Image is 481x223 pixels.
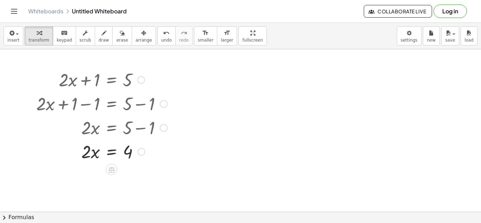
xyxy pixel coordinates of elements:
[106,164,117,175] div: Apply the same math to both sides of the equation
[132,26,156,45] button: arrange
[242,38,263,43] span: fullscreen
[202,29,209,37] i: format_size
[179,38,189,43] span: redo
[57,38,72,43] span: keypad
[423,26,440,45] button: new
[370,8,426,14] span: Collaborate Live
[238,26,267,45] button: fullscreen
[53,26,76,45] button: keyboardkeypad
[7,38,19,43] span: insert
[116,38,128,43] span: erase
[433,5,467,18] button: Log in
[29,38,49,43] span: transform
[80,38,91,43] span: scrub
[76,26,95,45] button: scrub
[221,38,233,43] span: larger
[217,26,237,45] button: format_sizelarger
[25,26,53,45] button: transform
[464,38,474,43] span: load
[8,6,20,17] button: Toggle navigation
[181,29,187,37] i: redo
[441,26,459,45] button: save
[175,26,193,45] button: redoredo
[99,38,109,43] span: draw
[112,26,132,45] button: erase
[163,29,170,37] i: undo
[461,26,477,45] button: load
[224,29,230,37] i: format_size
[401,38,418,43] span: settings
[161,38,172,43] span: undo
[61,29,68,37] i: keyboard
[157,26,176,45] button: undoundo
[194,26,217,45] button: format_sizesmaller
[95,26,113,45] button: draw
[136,38,152,43] span: arrange
[4,26,23,45] button: insert
[198,38,213,43] span: smaller
[28,8,63,15] a: Whiteboards
[427,38,436,43] span: new
[445,38,455,43] span: save
[397,26,421,45] button: settings
[364,5,432,18] button: Collaborate Live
